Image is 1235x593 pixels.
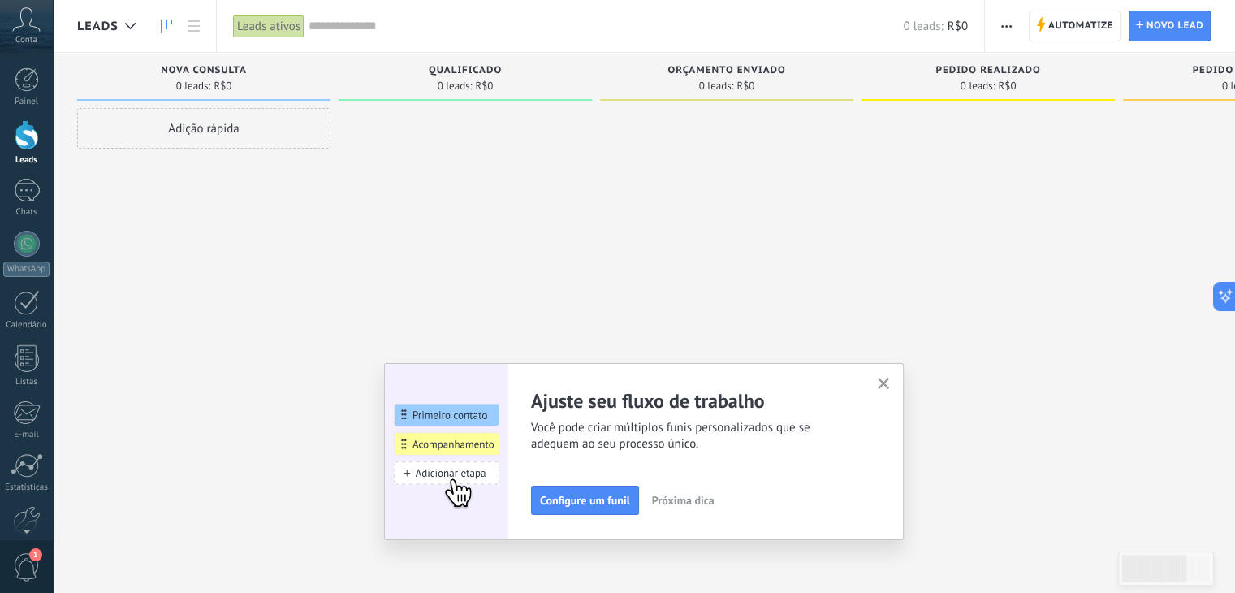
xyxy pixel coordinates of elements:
span: R$0 [214,81,231,91]
div: Adição rápida [77,108,330,149]
span: 0 leads: [176,81,211,91]
a: Novo lead [1129,11,1211,41]
span: Leads [77,19,119,34]
span: R$0 [948,19,968,34]
div: Listas [3,377,50,387]
div: Leads [3,155,50,166]
div: Orçamento enviado [608,65,845,79]
span: Orçamento enviado [667,65,785,76]
span: Qualificado [429,65,502,76]
span: Próxima dica [652,495,715,506]
div: Estatísticas [3,483,50,493]
span: Você pode criar múltiplos funis personalizados que se adequem ao seu processo único. [531,420,857,452]
div: Nova consulta [85,65,322,79]
span: Conta [15,35,37,45]
a: Lista [180,11,208,42]
a: Automatize [1029,11,1121,41]
div: E-mail [3,430,50,440]
span: 0 leads: [438,81,473,91]
div: WhatsApp [3,262,50,277]
h2: Ajuste seu fluxo de trabalho [531,388,857,413]
span: Nova consulta [161,65,247,76]
div: Calendário [3,320,50,331]
span: 0 leads: [903,19,943,34]
div: Leads ativos [233,15,304,38]
span: R$0 [998,81,1016,91]
span: Pedido realizado [935,65,1040,76]
div: Painel [3,97,50,107]
button: Mais [995,11,1018,41]
button: Configure um funil [531,486,639,515]
span: Automatize [1048,11,1113,41]
span: R$0 [736,81,754,91]
span: Novo lead [1146,11,1203,41]
span: 0 leads: [699,81,734,91]
div: Qualificado [347,65,584,79]
span: R$0 [475,81,493,91]
span: 0 leads: [961,81,995,91]
span: Configure um funil [540,495,630,506]
a: Leads [153,11,180,42]
div: Pedido realizado [870,65,1107,79]
button: Próxima dica [645,488,722,513]
span: 1 [29,548,42,561]
div: Chats [3,207,50,218]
